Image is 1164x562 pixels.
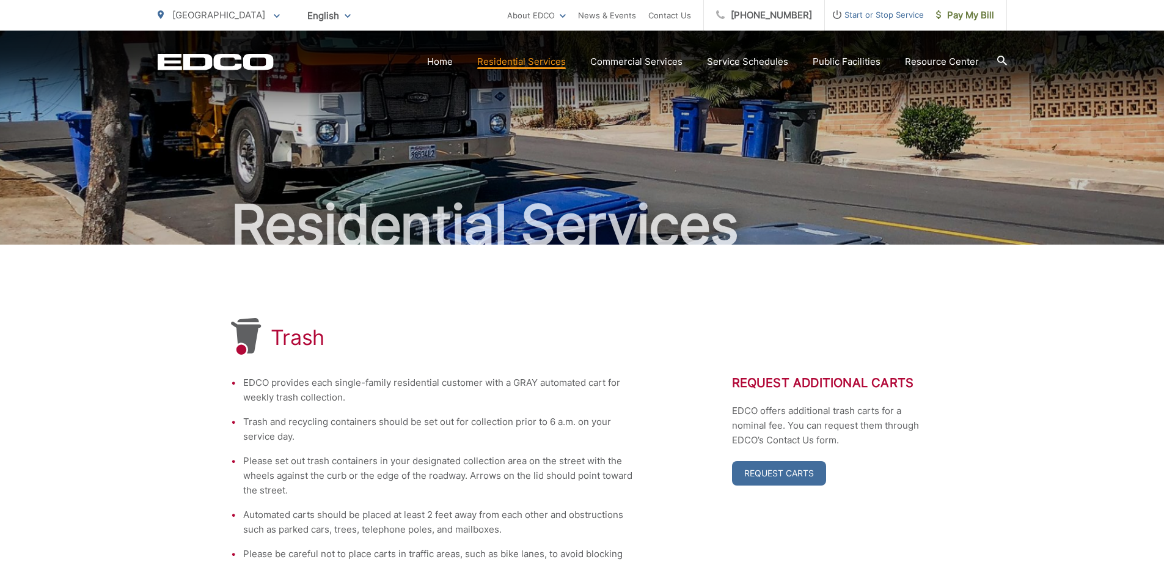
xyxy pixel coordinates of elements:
[477,54,566,69] a: Residential Services
[905,54,979,69] a: Resource Center
[936,8,994,23] span: Pay My Bill
[243,454,634,498] li: Please set out trash containers in your designated collection area on the street with the wheels ...
[172,9,265,21] span: [GEOGRAPHIC_DATA]
[158,53,274,70] a: EDCD logo. Return to the homepage.
[271,325,325,350] h1: Trash
[427,54,453,69] a: Home
[298,5,360,26] span: English
[732,461,826,486] a: Request Carts
[732,404,934,448] p: EDCO offers additional trash carts for a nominal fee. You can request them through EDCO’s Contact...
[158,194,1007,256] h2: Residential Services
[243,375,634,405] li: EDCO provides each single-family residential customer with a GRAY automated cart for weekly trash...
[243,508,634,537] li: Automated carts should be placed at least 2 feet away from each other and obstructions such as pa...
[243,415,634,444] li: Trash and recycling containers should be set out for collection prior to 6 a.m. on your service day.
[578,8,636,23] a: News & Events
[813,54,880,69] a: Public Facilities
[732,375,934,390] h2: Request Additional Carts
[507,8,566,23] a: About EDCO
[707,54,788,69] a: Service Schedules
[648,8,691,23] a: Contact Us
[590,54,683,69] a: Commercial Services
